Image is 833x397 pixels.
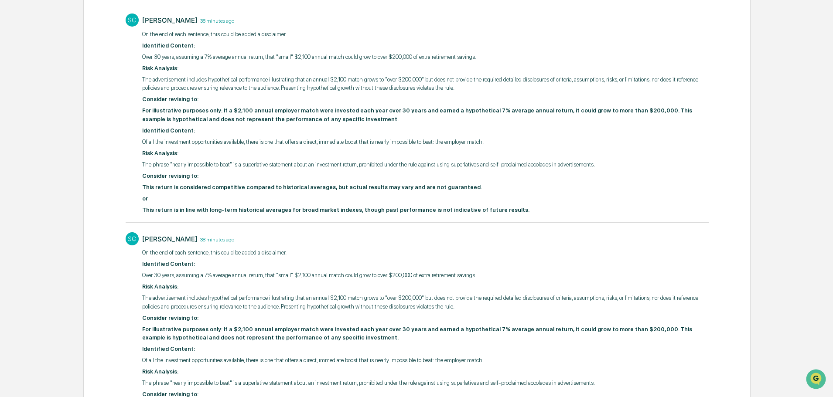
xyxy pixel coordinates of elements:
span: Attestations [72,110,108,119]
p: How can we help? [9,18,159,32]
strong: Consider revising to: [142,96,198,102]
strong: Identified Content: [142,42,195,49]
p: Over 30 years, assuming a 7% average annual return, that "small" $2,100 annual match could grow t... [142,271,709,280]
strong: Risk Analysis: [142,150,178,156]
iframe: Open customer support [805,368,829,392]
div: [PERSON_NAME] [142,16,198,24]
strong: Identified Content: [142,346,195,352]
p: ​On the end of each sentence, this could be added a disclaimer. [142,30,709,39]
div: SC [126,232,139,245]
strong: Identified Content: [142,261,195,267]
a: 🖐️Preclearance [5,106,60,122]
p: The advertisement includes hypothetical performance illustrating that an annual $2,100 match grow... [142,75,709,92]
strong: Risk Analysis: [142,65,178,71]
p: The phrase "nearly impossible to beat" is a superlative statement about an investment return, pro... [142,160,709,169]
p: The advertisement includes hypothetical performance illustrating that an annual $2,100 match grow... [142,294,709,311]
a: 🔎Data Lookup [5,123,58,139]
div: 🔎 [9,127,16,134]
strong: Consider revising to: [142,173,198,179]
div: 🖐️ [9,111,16,118]
strong: This return is considered competitive compared to historical averages, but actual results may var... [142,184,482,190]
div: SC [126,14,139,27]
div: 🗄️ [63,111,70,118]
strong: For illustrative purposes only: If a $2,100 annual employer match were invested each year over 30... [142,107,692,122]
strong: This return is in line with long-term historical averages for broad market indexes, though past p... [142,207,529,213]
strong: For illustrative purposes only: If a $2,100 annual employer match were invested each year over 30... [142,326,692,341]
div: Start new chat [30,67,143,75]
strong: Consider revising to: [142,315,198,321]
p: On the end of each sentence, this could be added a disclaimer. [142,248,709,257]
p: ​ [142,260,709,268]
p: The phrase "nearly impossible to beat" is a superlative statement about an investment return, pro... [142,379,709,387]
strong: Risk Analysis: [142,283,178,290]
div: We're available if you need us! [30,75,110,82]
p: Of all the investment opportunities available, there is one that offers a direct, immediate boost... [142,138,709,146]
time: Friday, October 3, 2025 at 2:15:39 PM MDT [198,17,234,24]
button: Start new chat [148,69,159,80]
p: Over 30 years, assuming a 7% average annual return, that "small" $2,100 annual match could grow t... [142,53,709,61]
strong: Identified Content: [142,127,195,134]
a: Powered byPylon [61,147,106,154]
div: [PERSON_NAME] [142,235,198,243]
a: 🗄️Attestations [60,106,112,122]
span: Pylon [87,148,106,154]
strong: or [142,195,148,202]
p: ​ [142,41,709,50]
span: Data Lookup [17,126,55,135]
time: Friday, October 3, 2025 at 2:15:31 PM MDT [198,235,234,243]
img: 1746055101610-c473b297-6a78-478c-a979-82029cc54cd1 [9,67,24,82]
span: Preclearance [17,110,56,119]
strong: Risk Analysis: [142,368,178,375]
p: Of all the investment opportunities available, there is one that offers a direct, immediate boost... [142,356,709,365]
